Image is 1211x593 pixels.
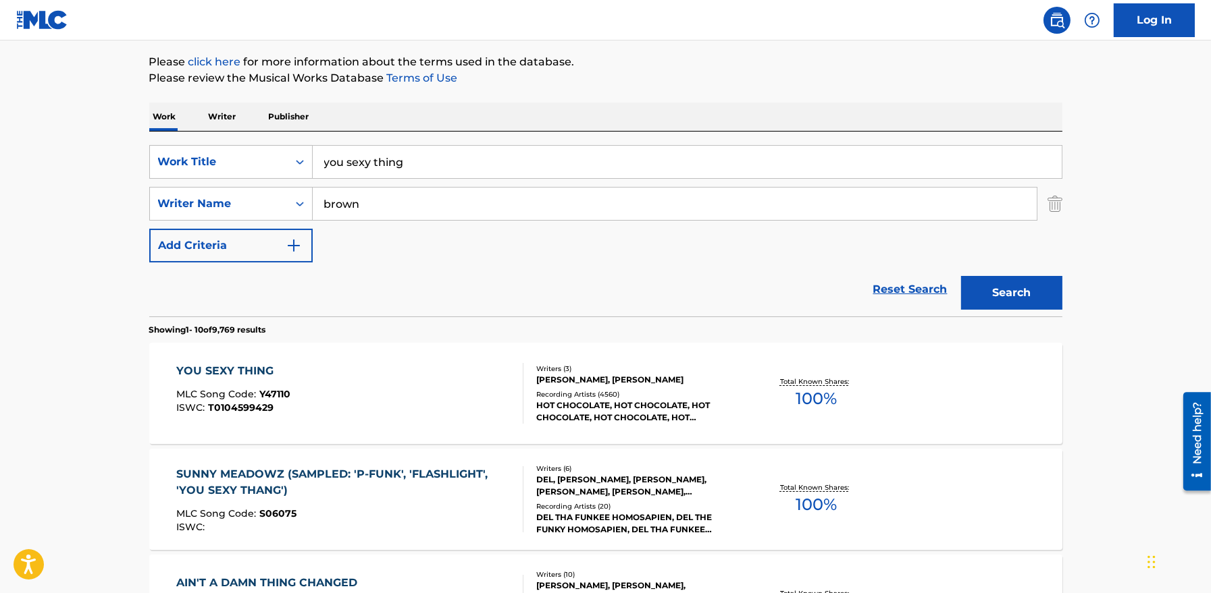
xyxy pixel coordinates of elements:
[796,387,837,411] span: 100 %
[780,376,852,387] p: Total Known Shares:
[384,72,458,84] a: Terms of Use
[176,507,259,519] span: MLC Song Code :
[1043,7,1071,34] a: Public Search
[176,363,290,379] div: YOU SEXY THING
[149,145,1062,316] form: Search Form
[536,364,740,374] div: Writers ( 3 )
[176,466,512,499] div: SUNNY MEADOWZ (SAMPLED: 'P-FUNK', 'FLASHLIGHT', 'YOU SEXY THANG')
[149,343,1062,444] a: YOU SEXY THINGMLC Song Code:Y47110ISWC:T0104599429Writers (3)[PERSON_NAME], [PERSON_NAME]Recordin...
[1084,12,1100,28] img: help
[536,399,740,424] div: HOT CHOCOLATE, HOT CHOCOLATE, HOT CHOCOLATE, HOT CHOCOLATE, HOT CHOCOLATE
[205,103,240,131] p: Writer
[158,154,280,170] div: Work Title
[796,492,837,517] span: 100 %
[176,388,259,400] span: MLC Song Code :
[536,511,740,536] div: DEL THA FUNKEE HOMOSAPIEN, DEL THE FUNKY HOMOSAPIEN, DEL THA FUNKEE HOMOSAPIEN, DEL THA FUNKEE HO...
[208,401,274,414] span: T0104599429
[149,324,266,336] p: Showing 1 - 10 of 9,769 results
[149,229,313,262] button: Add Criteria
[259,388,290,400] span: Y47110
[176,401,208,414] span: ISWC :
[149,103,180,131] p: Work
[536,389,740,399] div: Recording Artists ( 4560 )
[961,276,1062,310] button: Search
[1114,3,1195,37] a: Log In
[536,463,740,474] div: Writers ( 6 )
[1079,7,1106,34] div: Help
[286,237,302,254] img: 9d2ae6d4665cec9f34b9.svg
[536,569,740,580] div: Writers ( 10 )
[188,55,241,68] a: click here
[176,575,364,591] div: AIN'T A DAMN THING CHANGED
[149,449,1062,550] a: SUNNY MEADOWZ (SAMPLED: 'P-FUNK', 'FLASHLIGHT', 'YOU SEXY THANG')MLC Song Code:S06075ISWC:Writers...
[1048,187,1062,221] img: Delete Criterion
[1143,528,1211,593] iframe: Chat Widget
[158,196,280,212] div: Writer Name
[1148,542,1156,582] div: Drag
[176,521,208,533] span: ISWC :
[1049,12,1065,28] img: search
[149,54,1062,70] p: Please for more information about the terms used in the database.
[867,275,954,304] a: Reset Search
[149,70,1062,86] p: Please review the Musical Works Database
[16,10,68,30] img: MLC Logo
[536,501,740,511] div: Recording Artists ( 20 )
[259,507,297,519] span: S06075
[536,474,740,498] div: DEL, [PERSON_NAME], [PERSON_NAME], [PERSON_NAME], [PERSON_NAME], [PERSON_NAME]
[780,482,852,492] p: Total Known Shares:
[1173,387,1211,496] iframe: Resource Center
[265,103,313,131] p: Publisher
[536,374,740,386] div: [PERSON_NAME], [PERSON_NAME]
